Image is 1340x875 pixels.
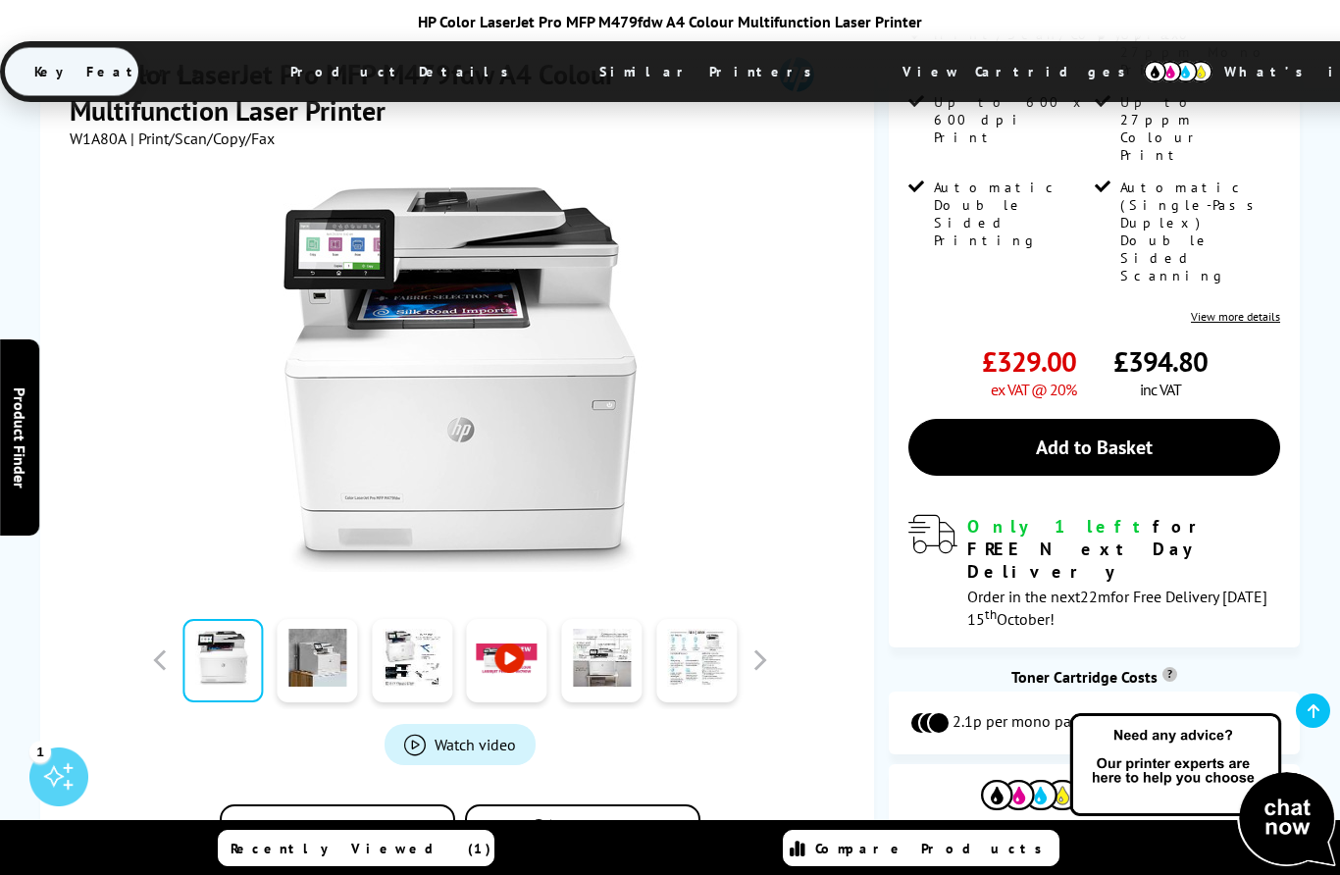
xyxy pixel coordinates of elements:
[889,667,1300,687] div: Toner Cartridge Costs
[220,804,455,860] button: Add to Compare
[783,830,1059,866] a: Compare Products
[218,830,494,866] a: Recently Viewed (1)
[967,587,1267,629] span: Order in the next for Free Delivery [DATE] 15 October!
[1191,309,1280,324] a: View more details
[934,179,1091,249] span: Automatic Double Sided Printing
[130,129,275,148] span: | Print/Scan/Copy/Fax
[1065,710,1340,871] img: Open Live Chat window
[908,419,1280,476] a: Add to Basket
[967,515,1280,583] div: for FREE Next Day Delivery
[953,711,1088,735] span: 2.1p per mono page
[985,605,997,623] sup: th
[991,380,1076,399] span: ex VAT @ 20%
[903,779,1285,811] button: View Cartridges
[934,93,1091,146] span: Up to 600 x 600 dpi Print
[465,804,700,860] button: In the Box
[261,48,548,95] span: Product Details
[982,343,1076,380] span: £329.00
[1080,587,1110,606] span: 22m
[29,741,51,762] div: 1
[967,515,1153,538] span: Only 1 left
[1140,380,1181,399] span: inc VAT
[385,724,536,765] a: Product_All_Videos
[1162,667,1177,682] sup: Cost per page
[1144,61,1212,82] img: cmyk-icon.svg
[873,46,1173,97] span: View Cartridges
[70,129,127,148] span: W1A80A
[981,780,1079,810] img: Cartridges
[1120,93,1277,164] span: Up to 27ppm Colour Print
[1120,179,1277,284] span: Automatic (Single-Pass Duplex) Double Sided Scanning
[10,387,29,489] span: Product Finder
[268,187,652,572] img: HP Color LaserJet Pro MFP M479fdw
[231,840,491,857] span: Recently Viewed (1)
[908,515,1280,628] div: modal_delivery
[435,735,516,754] span: Watch video
[815,840,1053,857] span: Compare Products
[5,48,239,95] span: Key Features
[1113,343,1208,380] span: £394.80
[570,48,851,95] span: Similar Printers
